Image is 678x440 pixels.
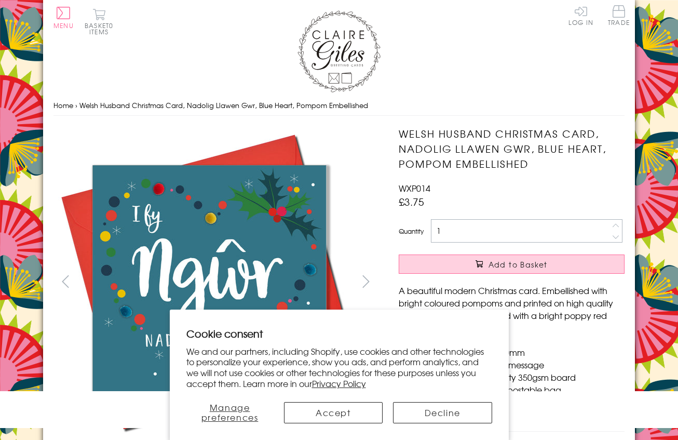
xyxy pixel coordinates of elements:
li: Comes wrapped in Compostable bag [409,383,625,396]
button: prev [53,270,77,293]
a: Trade [608,5,630,28]
li: Printed in the U.K on quality 350gsm board [409,371,625,383]
button: Manage preferences [186,402,274,423]
nav: breadcrumbs [53,95,625,116]
a: Privacy Policy [312,377,366,390]
li: Blank inside for your own message [409,358,625,371]
label: Quantity [399,226,424,236]
span: Manage preferences [201,401,259,423]
h2: Cookie consent [186,326,492,341]
img: Welsh Husband Christmas Card, Nadolig Llawen Gwr, Blue Heart, Pompom Embellished [53,126,365,438]
button: Decline [393,402,492,423]
button: Basket0 items [85,8,113,35]
a: Home [53,100,73,110]
span: Welsh Husband Christmas Card, Nadolig Llawen Gwr, Blue Heart, Pompom Embellished [79,100,368,110]
li: Dimensions: 150mm x 150mm [409,346,625,358]
span: WXP014 [399,182,430,194]
span: 0 items [89,21,113,36]
span: › [75,100,77,110]
a: Log In [568,5,593,25]
h1: Welsh Husband Christmas Card, Nadolig Llawen Gwr, Blue Heart, Pompom Embellished [399,126,625,171]
button: next [355,270,378,293]
span: Menu [53,21,74,30]
button: Accept [284,402,383,423]
span: Add to Basket [489,259,548,270]
button: Add to Basket [399,255,625,274]
span: Trade [608,5,630,25]
button: Menu [53,7,74,29]
img: Claire Giles Greetings Cards [297,10,381,92]
p: We and our partners, including Shopify, use cookies and other technologies to personalize your ex... [186,346,492,389]
p: A beautiful modern Christmas card. Embellished with bright coloured pompoms and printed on high q... [399,284,625,334]
span: £3.75 [399,194,424,209]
